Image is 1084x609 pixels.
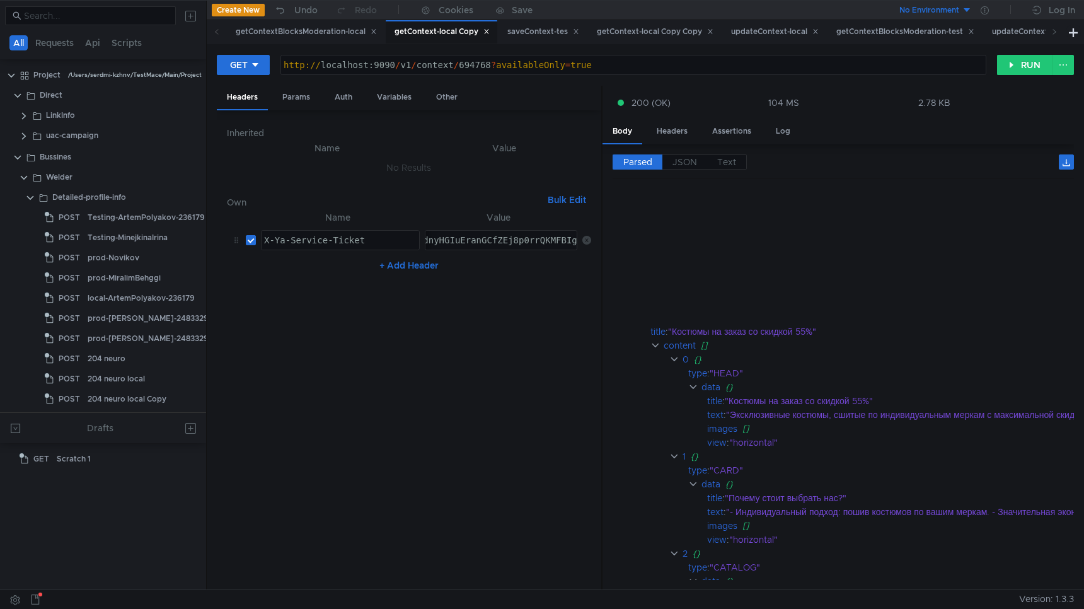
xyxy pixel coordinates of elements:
nz-embed-empty: No Results [386,162,431,173]
div: view [707,436,727,449]
span: POST [59,208,80,227]
div: prod-[PERSON_NAME]-2483329 Copy [88,329,230,348]
th: Value [417,141,591,156]
div: Undo [294,3,318,18]
div: uac-campaign [46,126,98,145]
span: 200 (OK) [631,96,671,110]
div: updateContext-test [992,25,1076,38]
th: Value [420,210,577,225]
div: title [650,325,666,339]
div: LinkInfo [46,106,75,125]
div: Variables [367,86,422,109]
th: Name [237,141,417,156]
h6: Own [227,195,543,210]
div: Welder [46,168,72,187]
span: POST [59,309,80,328]
div: Auth [325,86,362,109]
div: 2 [683,547,688,560]
div: getContext-local Copy Copy [597,25,713,38]
div: Log In [1049,3,1075,18]
div: title [707,394,722,408]
div: Testing-MinejkinaIrina [88,228,168,247]
div: Bussines [40,148,71,166]
div: saveContext-tes [507,25,579,38]
div: GET [230,58,248,72]
span: POST [59,289,80,308]
button: Requests [32,35,78,50]
div: Headers [647,120,698,143]
div: getContext-local Copy [395,25,490,38]
span: POST [59,269,80,287]
div: /Users/serdmi-kzhnv/TestMace/Main/Project [68,66,202,84]
div: prod-Novikov [88,248,139,267]
div: data [701,574,720,588]
div: type [688,366,707,380]
span: POST [59,349,80,368]
div: prod-[PERSON_NAME]-2483329 [88,309,209,328]
div: text [707,408,724,422]
div: Redo [355,3,377,18]
span: Parsed [623,156,652,168]
div: Testing-ArtemPolyakov-236179 [88,208,205,227]
span: GET [33,449,49,468]
div: content [664,339,696,352]
div: Other [426,86,468,109]
span: Text [717,156,736,168]
button: RUN [997,55,1053,75]
div: view [707,533,727,547]
span: JSON [672,156,697,168]
div: type [688,560,707,574]
div: Drafts [87,420,113,436]
button: Create New [212,4,265,16]
div: Log [766,120,800,143]
div: text [707,505,724,519]
div: 204 neuro local [88,369,145,388]
div: images [707,519,737,533]
div: Detailed-profile-info [52,188,126,207]
button: + Add Header [374,258,444,273]
th: Name [256,210,420,225]
div: type [688,463,707,477]
div: prod-MiralimBehggi [88,269,161,287]
div: getContextBlocksModeration-test [836,25,974,38]
div: Headers [217,86,268,110]
span: POST [59,248,80,267]
div: 0 [683,352,689,366]
div: 104 MS [768,97,799,108]
div: 204 neuro local Copy [88,390,166,409]
h6: Inherited [227,125,591,141]
div: Params [272,86,320,109]
button: Api [81,35,104,50]
span: Version: 1.3.3 [1019,590,1074,608]
div: 204 neuro [88,349,125,368]
div: Scratch 1 [57,449,91,468]
button: GET [217,55,270,75]
div: Body [603,120,642,144]
div: local-ArtemPolyakov-236179 [88,289,195,308]
button: Undo [265,1,326,20]
div: 1 [683,449,686,463]
span: POST [59,228,80,247]
div: title [707,491,722,505]
button: Bulk Edit [543,192,591,207]
span: POST [59,369,80,388]
div: service-feed [52,411,98,430]
button: All [9,35,28,50]
div: images [707,422,737,436]
div: data [701,477,720,491]
span: POST [59,329,80,348]
div: updateContext-local [731,25,819,38]
div: Direct [40,86,62,105]
div: No Environment [899,4,959,16]
div: Save [512,6,533,14]
div: Cookies [439,3,473,18]
button: Redo [326,1,386,20]
div: data [701,380,720,394]
div: Project [33,66,61,84]
button: Scripts [108,35,146,50]
div: Assertions [702,120,761,143]
input: Search... [24,9,168,23]
div: 2.78 KB [918,97,950,108]
span: POST [59,390,80,409]
div: getContextBlocksModeration-local [236,25,377,38]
